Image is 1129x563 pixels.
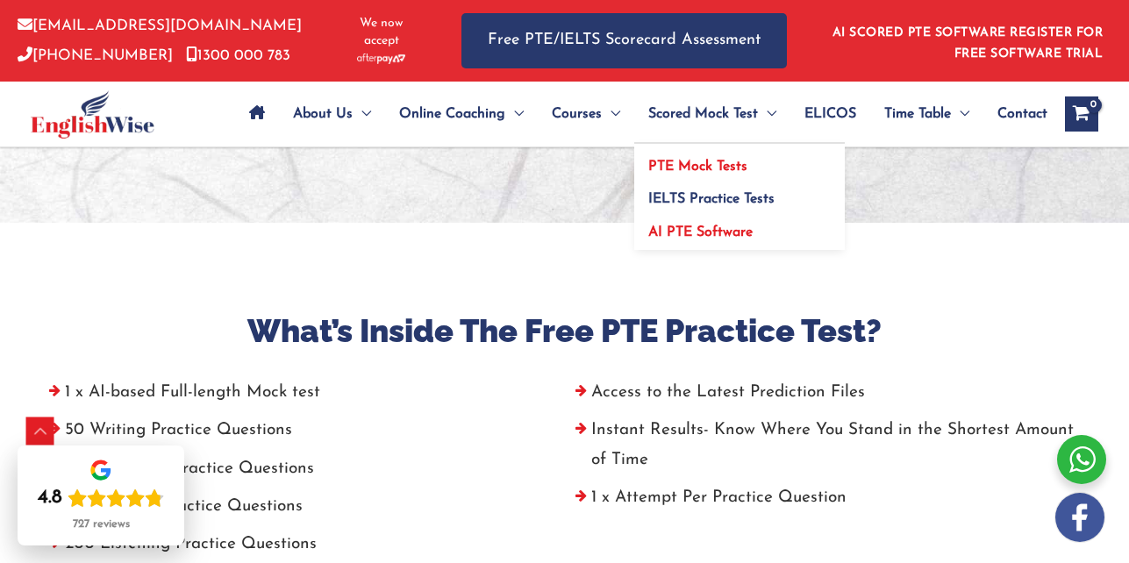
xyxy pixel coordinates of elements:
[634,83,790,145] a: Scored Mock TestMenu Toggle
[399,83,505,145] span: Online Coaching
[38,486,62,510] div: 4.8
[385,83,538,145] a: Online CoachingMenu Toggle
[602,83,620,145] span: Menu Toggle
[461,13,787,68] a: Free PTE/IELTS Scorecard Assessment
[565,483,1091,521] li: 1 x Attempt Per Practice Question
[648,225,753,239] span: AI PTE Software
[758,83,776,145] span: Menu Toggle
[634,210,845,250] a: AI PTE Software
[804,83,856,145] span: ELICOS
[505,83,524,145] span: Menu Toggle
[279,83,385,145] a: About UsMenu Toggle
[822,12,1111,69] aside: Header Widget 1
[634,144,845,177] a: PTE Mock Tests
[353,83,371,145] span: Menu Toggle
[648,83,758,145] span: Scored Mock Test
[18,18,302,33] a: [EMAIL_ADDRESS][DOMAIN_NAME]
[634,177,845,210] a: IELTS Practice Tests
[39,310,1091,352] h2: What’s Inside The Free PTE Practice Test?
[538,83,634,145] a: CoursesMenu Toggle
[1065,96,1098,132] a: View Shopping Cart, empty
[39,416,565,453] li: 50 Writing Practice Questions
[357,53,405,63] img: Afterpay-Logo
[790,83,870,145] a: ELICOS
[345,15,418,50] span: We now accept
[39,378,565,416] li: 1 x AI-based Full-length Mock test
[832,26,1104,61] a: AI SCORED PTE SOFTWARE REGISTER FOR FREE SOFTWARE TRIAL
[38,486,164,510] div: Rating: 4.8 out of 5
[235,83,1047,145] nav: Site Navigation: Main Menu
[186,48,290,63] a: 1300 000 783
[648,192,775,206] span: IELTS Practice Tests
[39,454,565,492] li: 250 Speaking Practice Questions
[648,160,747,174] span: PTE Mock Tests
[983,83,1047,145] a: Contact
[870,83,983,145] a: Time TableMenu Toggle
[39,492,565,530] li: 125 Reading Practice Questions
[293,83,353,145] span: About Us
[951,83,969,145] span: Menu Toggle
[565,378,1091,416] li: Access to the Latest Prediction Files
[1055,493,1104,542] img: white-facebook.png
[552,83,602,145] span: Courses
[565,416,1091,483] li: Instant Results- Know Where You Stand in the Shortest Amount of Time
[18,48,173,63] a: [PHONE_NUMBER]
[31,90,154,139] img: cropped-ew-logo
[997,83,1047,145] span: Contact
[73,517,130,531] div: 727 reviews
[884,83,951,145] span: Time Table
